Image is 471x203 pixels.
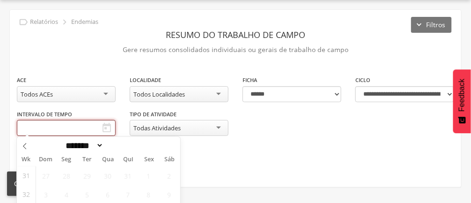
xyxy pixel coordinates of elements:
span: Julho 29, 2025 [78,166,96,185]
span: Qui [118,157,139,163]
label: Tipo de Atividade [130,111,177,118]
span: Wk [17,153,36,166]
select: Month [63,141,104,150]
span: 31 [22,166,30,185]
span: Agosto 2, 2025 [160,166,178,185]
label: Localidade [130,76,161,84]
span: Julho 28, 2025 [57,166,75,185]
p: Endemias [71,18,98,26]
span: Dom [36,157,56,163]
div: Todas Atividades [133,124,181,132]
div: Todos ACEs [21,90,53,98]
label: Ficha [243,76,257,84]
span: Feedback [458,79,466,112]
span: Qua [97,157,118,163]
span: Sáb [160,157,180,163]
span: Sex [139,157,159,163]
i:  [59,17,70,27]
i:  [18,17,29,27]
p: Relatórios [30,18,58,26]
i:  [101,122,112,134]
span: Julho 30, 2025 [98,166,117,185]
span: Seg [56,157,77,163]
span: Julho 31, 2025 [119,166,137,185]
p: Gere resumos consolidados individuais ou gerais de trabalho de campo [17,43,454,56]
button: Feedback - Mostrar pesquisa [453,69,471,133]
label: ACE [17,76,26,84]
input: Year [103,141,134,150]
span: Ter [77,157,97,163]
label: Intervalo de Tempo [17,111,72,118]
span: Agosto 1, 2025 [140,166,158,185]
header: Resumo do Trabalho de Campo [17,26,454,43]
div: Todos Localidades [133,90,185,98]
label: Ciclo [355,76,370,84]
span: Julho 27, 2025 [37,166,55,185]
button: Filtros [411,17,452,33]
